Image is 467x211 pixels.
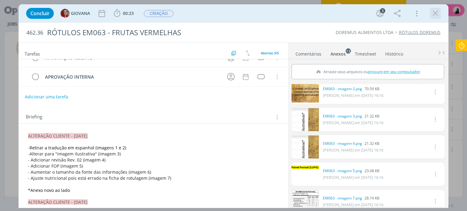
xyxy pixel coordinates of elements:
span: - Adicionar FOP (imagem 5) [28,163,83,169]
a: DOREMUS ALIMENTOS LTDA [336,29,393,35]
button: 00:23 [112,9,135,18]
div: 3 [380,8,385,13]
span: ALTERAÇÃO CLIENTE - [DATE] [28,133,88,139]
span: ALTERAÇÃO CLIENTE - [DATE] [28,199,88,205]
span: procure em seu computador [368,69,420,74]
span: Concluir [30,11,50,16]
span: - Ajuste nutricional pois está errado na ficha de rotulagem (imagem 7) [28,175,171,181]
span: Abertas 3/5 [261,51,279,55]
span: Alterar para "imagem ilustrativa" (imagem 3) [29,151,121,157]
a: Histórico [385,48,403,57]
button: GGIOVANA [61,9,90,18]
div: dialog [19,4,448,208]
div: 23.08 KB [323,168,383,174]
span: CRIAÇÃO [144,10,174,17]
span: [PERSON_NAME] em [DATE] 16:16 [323,147,383,153]
div: RÓTULOS EM063 - FRUTAS VERMELHAS [44,25,265,40]
div: 70.59 KB [323,86,383,92]
button: CRIAÇÃO [144,10,174,17]
span: - Aumentar o tamanho da fonte das informações (imagem 6) [28,169,151,175]
sup: 13 [346,48,351,53]
a: EM063 - imagem 2.png [323,86,362,92]
p: - [28,145,278,151]
span: [PERSON_NAME] em [DATE] 16:16 [323,175,383,180]
label: Arraste seus arquivos ou [314,68,422,76]
span: 462.36 [26,29,43,36]
div: 21.32 KB [323,141,383,146]
a: RÓTULOS DOREMUS [399,29,441,35]
span: [PERSON_NAME] em [DATE] 16:16 [323,202,383,207]
span: *Anexo novo ao lado [28,187,70,193]
div: APROVAÇÃO INTERNA [42,73,221,81]
span: 00:23 [123,10,134,16]
button: Concluir [26,8,54,19]
span: Briefing [26,113,42,121]
span: [PERSON_NAME] em [DATE] 16:16 [323,93,383,98]
span: - Adicionar revisão Rev. 02 (imagem 4) [28,157,106,163]
a: Comentários [295,48,322,57]
span: GIOVANA [71,11,90,15]
span: Tarefas [25,49,40,57]
img: arrow-down-up.svg [246,50,250,56]
button: Adicionar uma tarefa [25,91,68,102]
a: EM063 - imagem 4.png [323,141,362,146]
div: Anexos [330,51,346,57]
a: EM063 - imagem 3.png [323,114,362,119]
a: Timesheet [355,48,376,57]
span: [PERSON_NAME] em [DATE] 16:16 [323,120,383,125]
button: 3 [375,9,385,18]
div: 28.74 KB [323,196,383,201]
a: EM063 - imagem 7.png [323,196,362,201]
p: - [28,151,278,157]
div: 21.32 KB [323,114,383,119]
img: G [61,9,70,18]
a: EM063 - imagem 5.png [323,168,362,174]
span: Retirar a tradução em espanhol (imagens 1 e 2) [29,145,126,151]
